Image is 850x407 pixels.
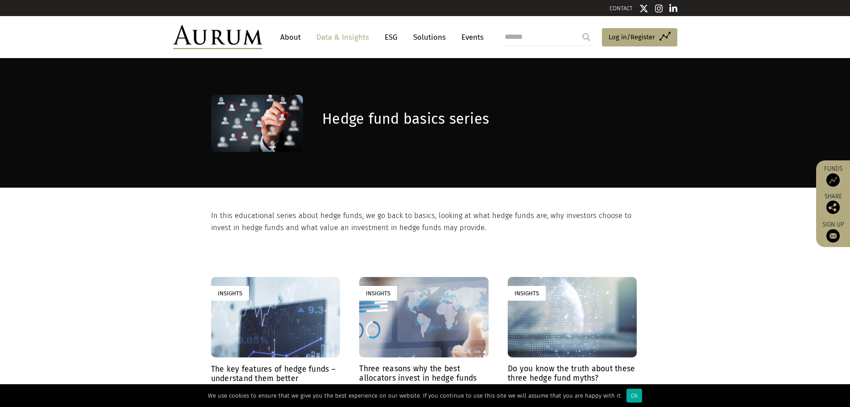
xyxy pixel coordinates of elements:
[322,110,637,128] h1: Hedge fund basics series
[610,5,633,12] a: CONTACT
[508,286,546,301] div: Insights
[409,29,450,46] a: Solutions
[577,28,595,46] input: Submit
[211,364,340,383] h4: The key features of hedge funds – understand them better
[508,364,637,383] h4: Do you know the truth about these three hedge fund myths?
[380,29,402,46] a: ESG
[626,389,642,403] div: Ok
[821,193,846,214] div: Share
[826,229,840,243] img: Sign up to our newsletter
[359,364,488,383] h4: Three reasons why the best allocators invest in hedge funds
[821,165,846,187] a: Funds
[826,201,840,214] img: Share this post
[669,4,677,13] img: Linkedin icon
[655,4,663,13] img: Instagram icon
[211,286,249,301] div: Insights
[821,221,846,243] a: Sign up
[211,210,637,234] p: In this educational series about hedge funds, we go back to basics, looking at what hedge funds a...
[312,29,373,46] a: Data & Insights
[639,4,648,13] img: Twitter icon
[826,173,840,187] img: Access Funds
[173,25,262,49] img: Aurum
[602,28,677,47] a: Log in/Register
[609,32,655,42] span: Log in/Register
[276,29,305,46] a: About
[457,29,484,46] a: Events
[359,286,397,301] div: Insights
